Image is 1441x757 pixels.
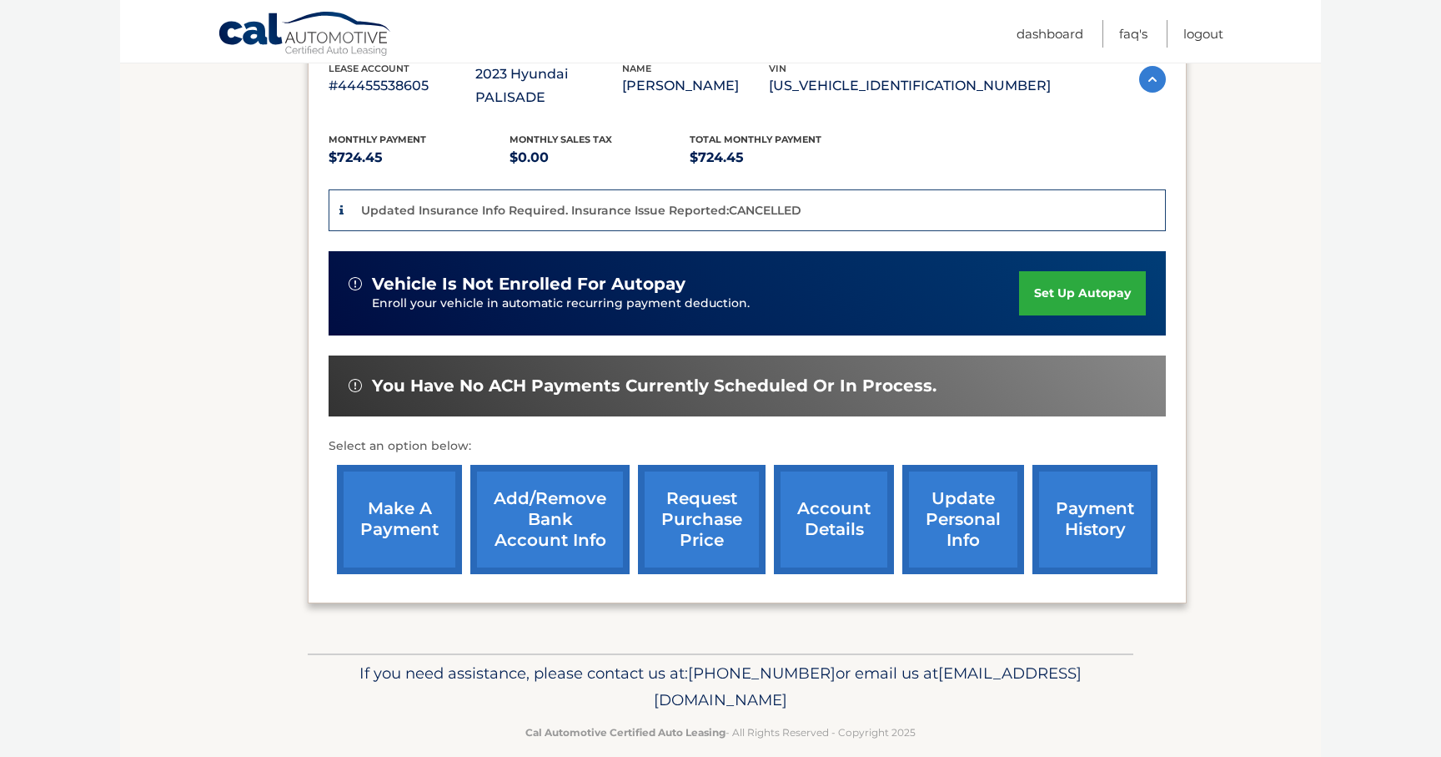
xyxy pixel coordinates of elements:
a: FAQ's [1119,20,1147,48]
p: Enroll your vehicle in automatic recurring payment deduction. [372,295,1019,313]
span: Monthly Payment [329,134,426,145]
span: Monthly sales Tax [510,134,612,145]
p: $724.45 [329,146,510,169]
span: You have no ACH payments currently scheduled or in process. [372,376,936,396]
a: Cal Automotive [218,11,393,59]
p: [US_VEHICLE_IDENTIFICATION_NUMBER] [769,74,1051,98]
p: Select an option below: [329,437,1166,457]
a: Dashboard [1017,20,1083,48]
a: request purchase price [638,465,766,574]
a: make a payment [337,465,462,574]
span: lease account [329,63,409,74]
span: name [622,63,651,74]
a: set up autopay [1019,271,1146,315]
a: Logout [1183,20,1223,48]
p: Updated Insurance Info Required. Insurance Issue Reported:CANCELLED [361,203,801,218]
p: $0.00 [510,146,690,169]
a: update personal info [902,465,1024,574]
p: $724.45 [690,146,871,169]
a: Add/Remove bank account info [470,465,630,574]
a: account details [774,465,894,574]
a: payment history [1032,465,1157,574]
img: alert-white.svg [349,379,362,392]
span: vehicle is not enrolled for autopay [372,274,685,295]
span: [PHONE_NUMBER] [688,664,836,683]
img: alert-white.svg [349,277,362,290]
p: If you need assistance, please contact us at: or email us at [319,660,1122,714]
span: Total Monthly Payment [690,134,821,145]
p: 2023 Hyundai PALISADE [475,63,622,109]
strong: Cal Automotive Certified Auto Leasing [525,726,726,739]
span: vin [769,63,786,74]
img: accordion-active.svg [1139,66,1166,93]
p: [PERSON_NAME] [622,74,769,98]
p: #44455538605 [329,74,475,98]
p: - All Rights Reserved - Copyright 2025 [319,724,1122,741]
